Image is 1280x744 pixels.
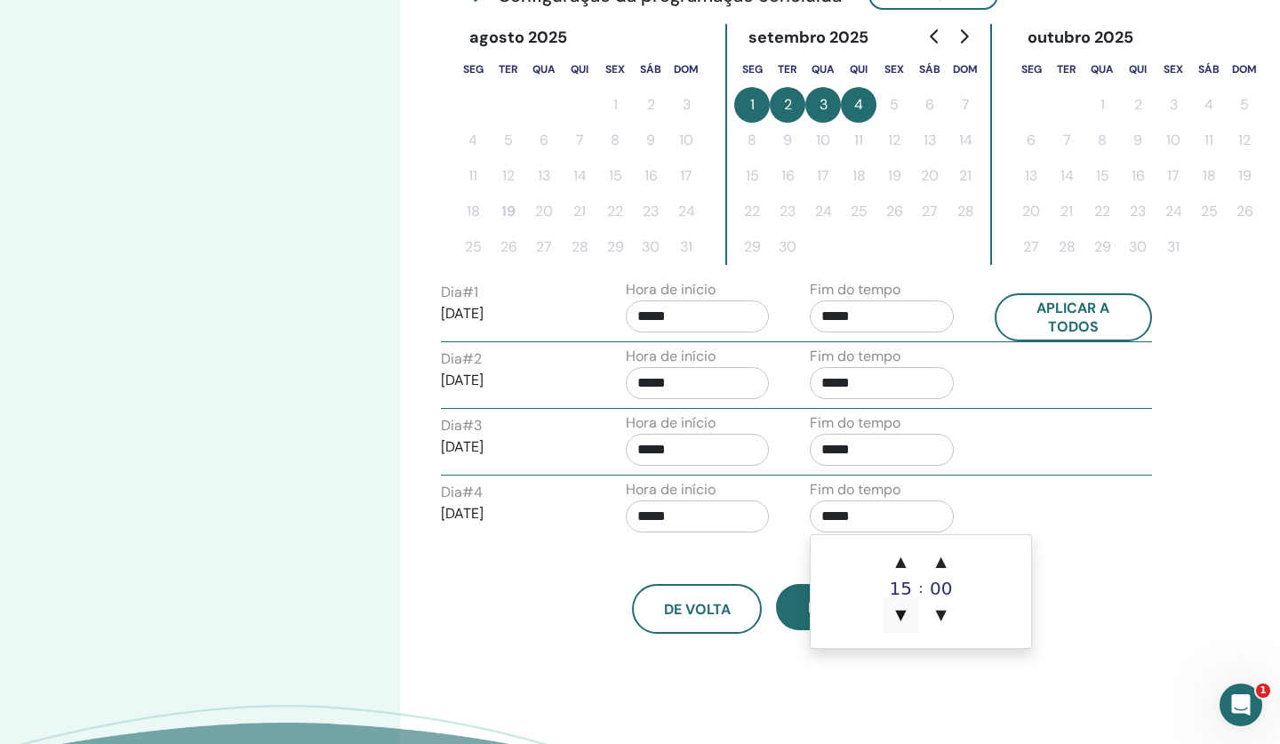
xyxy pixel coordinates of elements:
th: segunda-feira [734,52,770,87]
button: 2 [770,87,805,123]
button: 25 [1191,194,1227,229]
button: 18 [841,158,876,194]
button: 23 [1120,194,1156,229]
button: 10 [805,123,841,158]
button: 19 [491,194,526,229]
button: 5 [1227,87,1262,123]
button: 24 [668,194,704,229]
th: sábado [1191,52,1227,87]
p: [DATE] [441,436,585,458]
button: 13 [526,158,562,194]
button: 27 [526,229,562,265]
label: Hora de início [626,346,716,367]
button: 13 [912,123,948,158]
button: 11 [455,158,491,194]
span: ▼ [924,597,959,633]
button: De volta [632,584,762,634]
label: Dia # 4 [441,482,483,503]
button: 6 [526,123,562,158]
button: 6 [912,87,948,123]
button: 11 [1191,123,1227,158]
button: 18 [1191,158,1227,194]
button: 17 [668,158,704,194]
button: 17 [1156,158,1191,194]
button: 1 [597,87,633,123]
button: 12 [876,123,912,158]
button: 14 [948,123,983,158]
button: 10 [668,123,704,158]
div: 15 [883,580,918,597]
th: terça-feira [1049,52,1084,87]
button: 29 [597,229,633,265]
label: Fim do tempo [810,346,900,367]
button: 7 [948,87,983,123]
button: 28 [948,194,983,229]
th: quinta-feira [841,52,876,87]
button: 27 [912,194,948,229]
button: 12 [491,158,526,194]
span: ▲ [883,544,918,580]
th: quarta-feira [526,52,562,87]
label: Dia # 2 [441,348,482,370]
button: 28 [562,229,597,265]
button: 8 [1084,123,1120,158]
button: 26 [1227,194,1262,229]
span: Próximo [808,598,874,617]
button: 22 [597,194,633,229]
th: sábado [633,52,668,87]
th: quinta-feira [1120,52,1156,87]
button: 5 [491,123,526,158]
button: 28 [1049,229,1084,265]
th: domingo [1227,52,1262,87]
th: quarta-feira [1084,52,1120,87]
label: Fim do tempo [810,412,900,434]
button: 5 [876,87,912,123]
button: 2 [1120,87,1156,123]
button: 30 [770,229,805,265]
label: Hora de início [626,412,716,434]
button: 22 [1084,194,1120,229]
button: 30 [633,229,668,265]
button: 15 [734,158,770,194]
button: 22 [734,194,770,229]
button: 3 [1156,87,1191,123]
label: Fim do tempo [810,279,900,300]
div: 00 [924,580,959,597]
button: 31 [1156,229,1191,265]
button: 19 [1227,158,1262,194]
button: 7 [562,123,597,158]
th: quarta-feira [805,52,841,87]
button: 4 [455,123,491,158]
button: 17 [805,158,841,194]
span: ▲ [924,544,959,580]
button: 3 [668,87,704,123]
div: outubro 2025 [1013,24,1148,52]
button: 19 [876,158,912,194]
button: 15 [1084,158,1120,194]
button: 8 [734,123,770,158]
button: 10 [1156,123,1191,158]
th: domingo [668,52,704,87]
button: 27 [1013,229,1049,265]
button: Próximo [776,584,906,630]
span: 1 [1256,684,1270,698]
th: domingo [948,52,983,87]
button: 20 [912,158,948,194]
div: agosto 2025 [455,24,582,52]
div: : [918,544,923,633]
button: 11 [841,123,876,158]
div: setembro 2025 [734,24,884,52]
th: sábado [912,52,948,87]
th: terça-feira [491,52,526,87]
button: 23 [770,194,805,229]
p: [DATE] [441,370,585,391]
button: 25 [841,194,876,229]
button: 7 [1049,123,1084,158]
button: 30 [1120,229,1156,265]
label: Dia # 3 [441,415,482,436]
button: 24 [805,194,841,229]
button: Go to previous month [921,19,949,54]
button: 26 [876,194,912,229]
button: 21 [948,158,983,194]
button: 4 [841,87,876,123]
